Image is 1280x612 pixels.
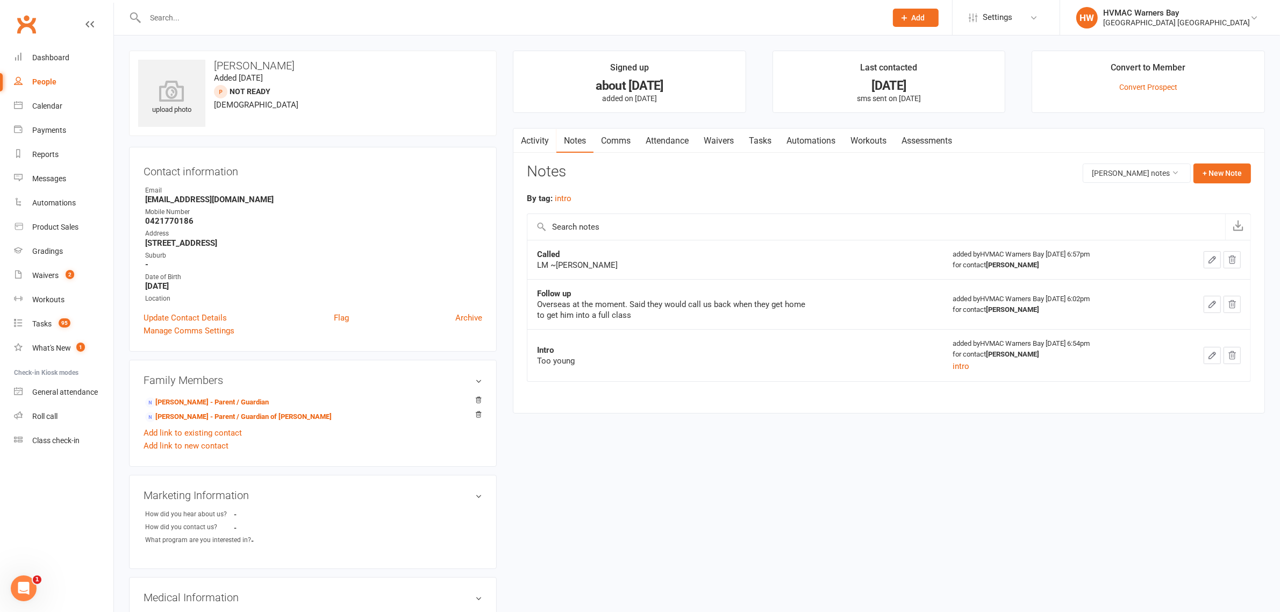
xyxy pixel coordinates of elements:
[32,174,66,183] div: Messages
[527,163,566,183] h3: Notes
[14,167,113,191] a: Messages
[32,319,52,328] div: Tasks
[145,186,482,196] div: Email
[145,238,482,248] strong: [STREET_ADDRESS]
[13,11,40,38] a: Clubworx
[593,129,638,153] a: Comms
[779,129,843,153] a: Automations
[537,260,806,271] div: LM ~[PERSON_NAME]
[638,129,696,153] a: Attendance
[912,13,925,22] span: Add
[527,214,1225,240] input: Search notes
[14,215,113,239] a: Product Sales
[144,161,482,177] h3: Contact information
[145,397,269,408] a: [PERSON_NAME] - Parent / Guardian
[144,324,234,337] a: Manage Comms Settings
[32,436,80,445] div: Class check-in
[144,592,482,603] h3: Medical Information
[513,129,556,153] a: Activity
[953,260,1160,271] div: for contact
[14,143,113,167] a: Reports
[145,207,482,217] div: Mobile Number
[234,524,296,532] strong: -
[144,489,482,501] h3: Marketing Information
[741,129,779,153] a: Tasks
[32,412,58,421] div: Roll call
[523,94,736,103] p: added on [DATE]
[145,535,251,545] div: What program are you interested in?
[1083,163,1191,183] button: [PERSON_NAME] notes
[32,102,62,110] div: Calendar
[145,216,482,226] strong: 0421770186
[138,80,205,116] div: upload photo
[953,338,1160,373] div: added by HVMAC Warners Bay [DATE] 6:54pm
[145,294,482,304] div: Location
[986,261,1040,269] strong: [PERSON_NAME]
[861,61,918,80] div: Last contacted
[334,311,349,324] a: Flag
[894,129,960,153] a: Assessments
[555,192,571,205] button: intro
[214,73,263,83] time: Added [DATE]
[145,281,482,291] strong: [DATE]
[145,251,482,261] div: Suburb
[537,355,806,366] div: Too young
[32,271,59,280] div: Waivers
[14,312,113,336] a: Tasks 95
[1103,18,1250,27] div: [GEOGRAPHIC_DATA] [GEOGRAPHIC_DATA]
[986,305,1040,314] strong: [PERSON_NAME]
[214,100,298,110] span: [DEMOGRAPHIC_DATA]
[14,70,113,94] a: People
[32,77,56,86] div: People
[1119,83,1177,91] a: Convert Prospect
[783,80,996,91] div: [DATE]
[14,404,113,429] a: Roll call
[527,194,553,203] strong: By tag:
[983,5,1012,30] span: Settings
[1076,7,1098,29] div: HW
[138,60,488,72] h3: [PERSON_NAME]
[523,80,736,91] div: about [DATE]
[953,249,1160,271] div: added by HVMAC Warners Bay [DATE] 6:57pm
[32,344,71,352] div: What's New
[953,349,1160,360] div: for contact
[953,304,1160,315] div: for contact
[556,129,593,153] a: Notes
[14,94,113,118] a: Calendar
[145,260,482,269] strong: -
[32,150,59,159] div: Reports
[953,294,1160,315] div: added by HVMAC Warners Bay [DATE] 6:02pm
[32,126,66,134] div: Payments
[455,311,482,324] a: Archive
[230,87,270,96] span: Not Ready
[843,129,894,153] a: Workouts
[145,272,482,282] div: Date of Birth
[953,360,970,373] button: intro
[145,509,234,520] div: How did you hear about us?
[144,439,228,452] a: Add link to new contact
[537,299,806,321] div: Overseas at the moment. Said they would call us back when they get home to get him into a full class
[145,411,332,423] a: [PERSON_NAME] - Parent / Guardian of [PERSON_NAME]
[144,374,482,386] h3: Family Members
[76,343,85,352] span: 1
[145,522,234,532] div: How did you contact us?
[14,288,113,312] a: Workouts
[145,195,482,204] strong: [EMAIL_ADDRESS][DOMAIN_NAME]
[14,239,113,264] a: Gradings
[144,426,242,439] a: Add link to existing contact
[32,53,69,62] div: Dashboard
[1193,163,1251,183] button: + New Note
[32,247,63,255] div: Gradings
[14,336,113,360] a: What's New1
[537,250,560,259] strong: Called
[14,264,113,288] a: Waivers 2
[14,429,113,453] a: Class kiosk mode
[144,311,227,324] a: Update Contact Details
[537,289,571,298] strong: Follow up
[32,223,78,231] div: Product Sales
[11,575,37,601] iframe: Intercom live chat
[893,9,939,27] button: Add
[14,46,113,70] a: Dashboard
[783,94,996,103] p: sms sent on [DATE]
[14,118,113,143] a: Payments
